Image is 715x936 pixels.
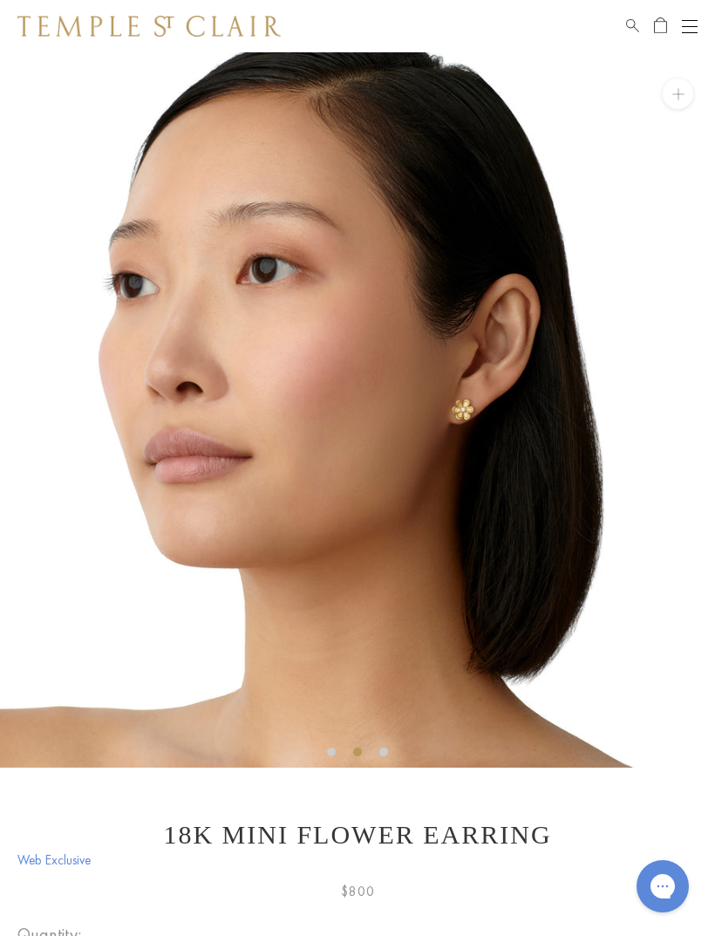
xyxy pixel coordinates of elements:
[341,880,375,903] span: $800
[682,16,698,37] button: Open navigation
[17,850,698,871] span: Web Exclusive
[628,854,698,919] iframe: Gorgias live chat messenger
[17,820,698,850] h1: 18K Mini Flower Earring
[17,16,281,37] img: Temple St. Clair
[626,16,639,37] a: Search
[654,16,667,37] a: Open Shopping Bag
